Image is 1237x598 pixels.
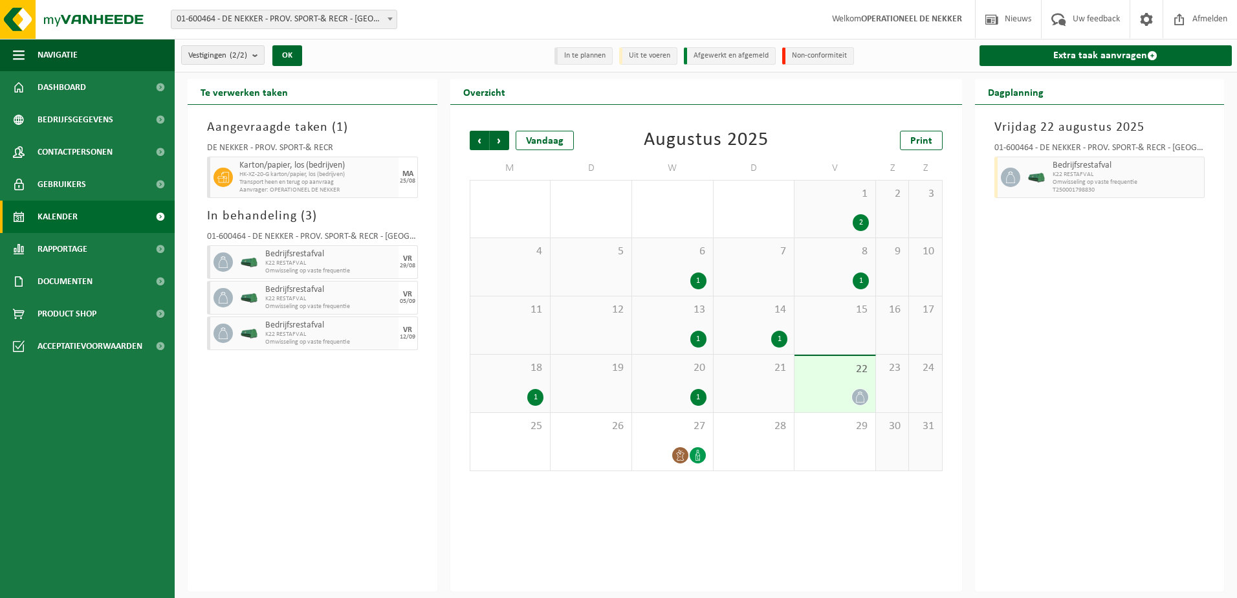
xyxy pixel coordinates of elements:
img: HK-XK-22-GN-00 [239,329,259,338]
span: Omwisseling op vaste frequentie [265,267,395,275]
span: Navigatie [38,39,78,71]
span: K22 RESTAFVAL [265,331,395,338]
span: Omwisseling op vaste frequentie [1053,179,1201,186]
a: Extra taak aanvragen [980,45,1232,66]
span: Rapportage [38,233,87,265]
span: K22 RESTAFVAL [265,260,395,267]
span: Bedrijfsrestafval [265,320,395,331]
span: Karton/papier, los (bedrijven) [239,161,395,171]
span: 28 [720,419,788,434]
div: VR [403,291,412,298]
span: Documenten [38,265,93,298]
div: 1 [690,331,706,348]
span: Dashboard [38,71,86,104]
span: Product Shop [38,298,96,330]
span: 21 [720,361,788,375]
span: 3 [915,187,935,201]
div: VR [403,255,412,263]
td: W [632,157,714,180]
span: 20 [639,361,706,375]
span: T250001798830 [1053,186,1201,194]
span: Vestigingen [188,46,247,65]
span: Acceptatievoorwaarden [38,330,142,362]
button: Vestigingen(2/2) [181,45,265,65]
button: OK [272,45,302,66]
div: 1 [527,389,543,406]
span: Bedrijfsrestafval [265,249,395,260]
div: 01-600464 - DE NEKKER - PROV. SPORT-& RECR - [GEOGRAPHIC_DATA] [994,144,1205,157]
span: Bedrijfsrestafval [265,285,395,295]
div: 1 [853,272,869,289]
span: 17 [915,303,935,317]
span: 22 [801,362,869,377]
span: 19 [557,361,625,375]
span: 01-600464 - DE NEKKER - PROV. SPORT-& RECR - MECHELEN [171,10,397,28]
span: HK-XZ-20-G karton/papier, los (bedrijven) [239,171,395,179]
span: 8 [801,245,869,259]
td: D [551,157,632,180]
a: Print [900,131,943,150]
span: Gebruikers [38,168,86,201]
span: 12 [557,303,625,317]
div: Vandaag [516,131,574,150]
li: Non-conformiteit [782,47,854,65]
div: 1 [690,389,706,406]
li: Afgewerkt en afgemeld [684,47,776,65]
div: 01-600464 - DE NEKKER - PROV. SPORT-& RECR - [GEOGRAPHIC_DATA] [207,232,418,245]
span: Bedrijfsrestafval [1053,161,1201,171]
td: V [794,157,876,180]
td: M [470,157,551,180]
td: Z [909,157,942,180]
span: Kalender [38,201,78,233]
span: 01-600464 - DE NEKKER - PROV. SPORT-& RECR - MECHELEN [171,10,397,29]
span: 29 [801,419,869,434]
div: Augustus 2025 [644,131,769,150]
span: 26 [557,419,625,434]
span: 1 [336,121,344,134]
li: Uit te voeren [619,47,677,65]
img: HK-XK-22-GN-00 [1027,173,1046,183]
div: 1 [771,331,787,348]
span: 31 [915,419,935,434]
div: 2 [853,214,869,231]
span: 7 [720,245,788,259]
span: 16 [882,303,902,317]
h3: In behandeling ( ) [207,206,418,226]
div: VR [403,326,412,334]
td: Z [876,157,909,180]
span: 30 [882,419,902,434]
span: 2 [882,187,902,201]
span: 14 [720,303,788,317]
h2: Dagplanning [975,79,1056,104]
span: 15 [801,303,869,317]
span: 11 [477,303,544,317]
span: Contactpersonen [38,136,113,168]
span: 9 [882,245,902,259]
div: 05/09 [400,298,415,305]
div: MA [402,170,413,178]
h2: Te verwerken taken [188,79,301,104]
div: 29/08 [400,263,415,269]
h3: Vrijdag 22 augustus 2025 [994,118,1205,137]
span: Vorige [470,131,489,150]
span: 13 [639,303,706,317]
span: 10 [915,245,935,259]
span: 25 [477,419,544,434]
span: Bedrijfsgegevens [38,104,113,136]
td: D [714,157,795,180]
span: 5 [557,245,625,259]
count: (2/2) [230,51,247,60]
div: 25/08 [400,178,415,184]
span: K22 RESTAFVAL [265,295,395,303]
span: Print [910,136,932,146]
span: Volgende [490,131,509,150]
span: 3 [305,210,312,223]
li: In te plannen [554,47,613,65]
h3: Aangevraagde taken ( ) [207,118,418,137]
span: 18 [477,361,544,375]
span: 1 [801,187,869,201]
span: 24 [915,361,935,375]
span: 6 [639,245,706,259]
div: 1 [690,272,706,289]
span: 4 [477,245,544,259]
